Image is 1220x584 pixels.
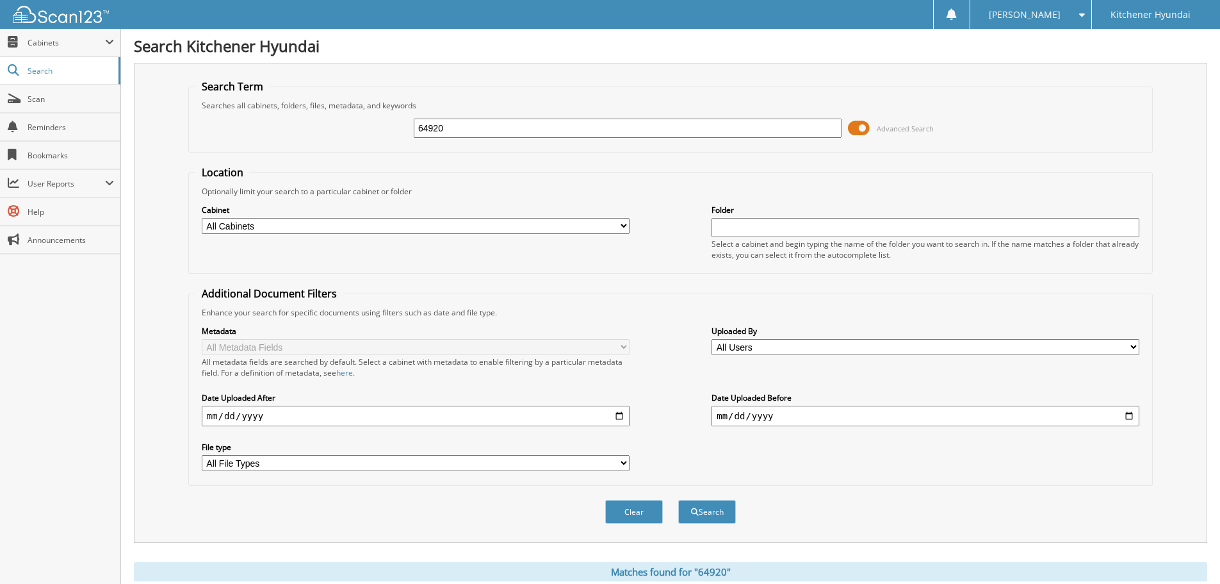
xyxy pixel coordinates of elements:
[712,238,1139,260] div: Select a cabinet and begin typing the name of the folder you want to search in. If the name match...
[712,326,1139,337] label: Uploaded By
[195,307,1146,318] div: Enhance your search for specific documents using filters such as date and file type.
[195,79,270,94] legend: Search Term
[28,94,114,104] span: Scan
[134,562,1207,581] div: Matches found for "64920"
[877,124,934,133] span: Advanced Search
[202,326,630,337] label: Metadata
[712,204,1139,215] label: Folder
[195,165,250,179] legend: Location
[202,204,630,215] label: Cabinet
[989,11,1061,19] span: [PERSON_NAME]
[202,442,630,453] label: File type
[195,287,343,301] legend: Additional Document Filters
[28,37,105,48] span: Cabinets
[28,178,105,189] span: User Reports
[202,392,630,403] label: Date Uploaded After
[28,150,114,161] span: Bookmarks
[1156,522,1220,584] iframe: Chat Widget
[28,65,112,76] span: Search
[678,500,736,524] button: Search
[202,356,630,378] div: All metadata fields are searched by default. Select a cabinet with metadata to enable filtering b...
[134,35,1207,56] h1: Search Kitchener Hyundai
[28,206,114,217] span: Help
[195,100,1146,111] div: Searches all cabinets, folders, files, metadata, and keywords
[28,235,114,246] span: Announcements
[712,392,1139,403] label: Date Uploaded Before
[195,186,1146,197] div: Optionally limit your search to a particular cabinet or folder
[336,367,353,378] a: here
[28,122,114,133] span: Reminders
[1110,11,1191,19] span: Kitchener Hyundai
[13,6,109,23] img: scan123-logo-white.svg
[712,406,1139,426] input: end
[605,500,663,524] button: Clear
[202,406,630,426] input: start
